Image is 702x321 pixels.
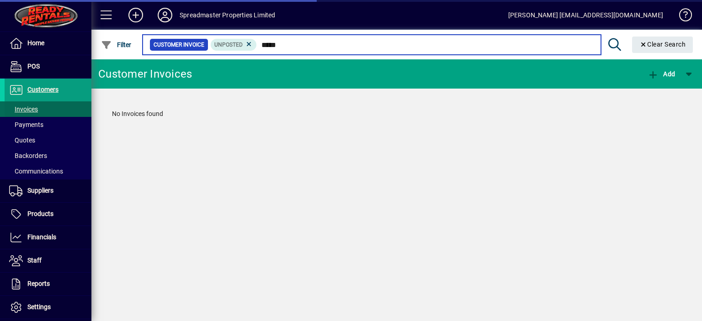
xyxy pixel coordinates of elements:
div: Customer Invoices [98,67,192,81]
span: Reports [27,280,50,287]
span: Invoices [9,105,38,113]
span: Home [27,39,44,47]
a: Suppliers [5,179,91,202]
a: Staff [5,249,91,272]
a: Home [5,32,91,55]
span: Staff [27,257,42,264]
span: Products [27,210,53,217]
span: Filter [101,41,132,48]
div: No Invoices found [103,100,691,128]
span: Clear Search [639,41,686,48]
button: Add [121,7,150,23]
span: Add [648,70,675,78]
a: Settings [5,296,91,319]
a: Knowledge Base [672,2,691,32]
span: Unposted [214,42,243,48]
span: Settings [27,303,51,310]
a: Reports [5,273,91,295]
a: Financials [5,226,91,249]
a: Quotes [5,132,91,148]
button: Add [645,66,677,82]
div: Spreadmaster Properties Limited [180,8,275,22]
span: Payments [9,121,43,128]
mat-chip: Customer Invoice Status: Unposted [211,39,257,51]
a: Invoices [5,101,91,117]
a: POS [5,55,91,78]
a: Backorders [5,148,91,163]
span: Customer Invoice [154,40,204,49]
a: Products [5,203,91,226]
span: Customers [27,86,58,93]
span: Quotes [9,137,35,144]
button: Filter [99,37,134,53]
span: Financials [27,233,56,241]
div: [PERSON_NAME] [EMAIL_ADDRESS][DOMAIN_NAME] [508,8,663,22]
button: Profile [150,7,180,23]
span: POS [27,63,40,70]
button: Clear [632,37,693,53]
span: Suppliers [27,187,53,194]
a: Communications [5,163,91,179]
a: Payments [5,117,91,132]
span: Backorders [9,152,47,159]
span: Communications [9,168,63,175]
